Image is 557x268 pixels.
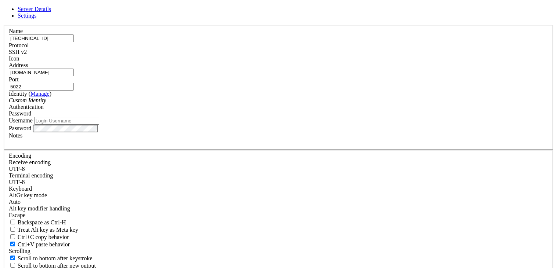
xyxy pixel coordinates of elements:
label: Ctrl+V pastes if true, sends ^V to host if false. Ctrl+Shift+V sends ^V to host if true, pastes i... [9,241,70,247]
input: Server Name [9,34,74,42]
label: If true, the backspace should send BS ('\x08', aka ^H). Otherwise the backspace key should send '... [9,219,66,225]
label: Keyboard [9,186,32,192]
span: UTF-8 [9,179,25,185]
label: Address [9,62,28,68]
input: Ctrl+V paste behavior [10,242,15,246]
label: Set the expected encoding for data received from the host. If the encodings do not match, visual ... [9,159,51,165]
div: SSH v2 [9,49,548,55]
label: Scrolling [9,248,30,254]
div: (0, 1) [3,10,6,16]
div: Auto [9,199,548,205]
label: Encoding [9,153,31,159]
input: Ctrl+C copy behavior [10,234,15,239]
x-row: Connection timed out [3,3,462,10]
label: Password [9,125,31,131]
span: ( ) [29,91,51,97]
input: Port Number [9,83,74,91]
span: Backspace as Ctrl-H [18,219,66,225]
div: Escape [9,212,548,219]
x-row: Connecting [DOMAIN_NAME]... [3,3,462,10]
span: Escape [9,212,25,218]
label: Notes [9,132,22,139]
span: SSH v2 [9,49,27,55]
input: Treat Alt key as Meta key [10,227,15,232]
span: Scroll to bottom after keystroke [18,255,93,261]
input: Host Name or IP [9,69,74,76]
input: Login Username [34,117,99,125]
span: Auto [9,199,21,205]
label: Authentication [9,104,44,110]
label: Whether the Alt key acts as a Meta key or as a distinct Alt key. [9,227,78,233]
label: Protocol [9,42,29,48]
div: UTF-8 [9,179,548,186]
input: Backspace as Ctrl-H [10,220,15,224]
label: Whether to scroll to the bottom on any keystroke. [9,255,93,261]
a: Manage [30,91,50,97]
label: Name [9,28,23,34]
span: UTF-8 [9,166,25,172]
label: Identity [9,91,51,97]
label: Controls how the Alt key is handled. Escape: Send an ESC prefix. 8-Bit: Add 128 to the typed char... [9,205,70,212]
span: Ctrl+C copy behavior [18,234,69,240]
label: Set the expected encoding for data received from the host. If the encodings do not match, visual ... [9,192,47,198]
span: Ctrl+V paste behavior [18,241,70,247]
a: Settings [18,12,37,19]
i: Custom Identity [9,97,46,103]
label: Icon [9,55,19,62]
div: Custom Identity [9,97,548,104]
span: Password [9,110,31,117]
input: Scroll to bottom after new output [10,263,15,268]
span: Treat Alt key as Meta key [18,227,78,233]
div: UTF-8 [9,166,548,172]
label: Ctrl-C copies if true, send ^C to host if false. Ctrl-Shift-C sends ^C to host if true, copies if... [9,234,69,240]
label: Username [9,117,33,124]
input: Scroll to bottom after keystroke [10,256,15,260]
label: Port [9,76,19,82]
a: Server Details [18,6,51,12]
label: The default terminal encoding. ISO-2022 enables character map translations (like graphics maps). ... [9,172,53,179]
div: Password [9,110,548,117]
